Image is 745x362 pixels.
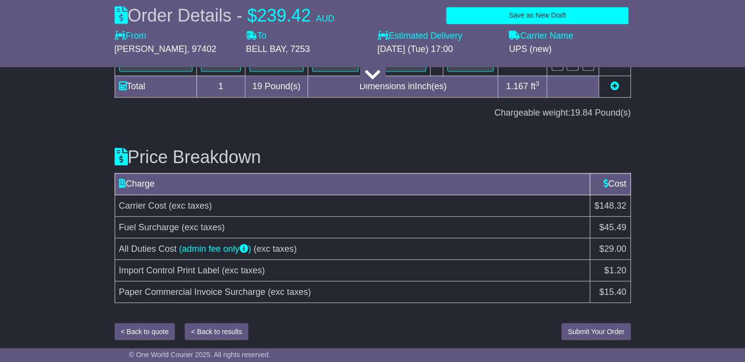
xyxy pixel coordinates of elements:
[119,265,219,275] span: Import Control Print Label
[509,44,631,55] div: UPS (new)
[115,173,590,194] td: Charge
[115,5,335,26] div: Order Details -
[599,287,626,296] span: $15.40
[378,44,500,55] div: [DATE] (Tue) 17:00
[187,44,216,54] span: , 97402
[115,108,631,119] div: Chargeable weight: Pound(s)
[257,5,311,25] span: 239.42
[245,75,308,97] td: Pound(s)
[446,7,628,24] button: Save as New Draft
[316,14,335,24] span: AUD
[561,323,630,340] button: Submit Your Order
[179,243,251,253] a: (admin fee only)
[286,44,310,54] span: , 7253
[115,323,175,340] button: < Back to quote
[599,243,626,253] span: $29.00
[568,327,624,335] span: Submit Your Order
[506,81,528,91] span: 1.167
[115,31,146,42] label: From
[254,243,297,253] span: (exc taxes)
[308,75,498,97] td: Dimensions in Inch(es)
[246,44,286,54] span: BELL BAY
[119,200,167,210] span: Carrier Cost
[530,81,539,91] span: ft
[115,147,631,167] h3: Price Breakdown
[509,31,573,42] label: Carrier Name
[594,200,626,210] span: $148.32
[182,222,225,232] span: (exc taxes)
[246,31,266,42] label: To
[378,31,500,42] label: Estimated Delivery
[185,323,248,340] button: < Back to results
[610,81,619,91] a: Add new item
[115,44,187,54] span: [PERSON_NAME]
[119,222,179,232] span: Fuel Surcharge
[268,287,311,296] span: (exc taxes)
[119,243,177,253] span: All Duties Cost
[119,287,265,296] span: Paper Commercial Invoice Surcharge
[115,75,196,97] td: Total
[590,173,630,194] td: Cost
[570,108,592,118] span: 19.84
[252,81,262,91] span: 19
[169,200,212,210] span: (exc taxes)
[129,351,271,359] span: © One World Courier 2025. All rights reserved.
[222,265,265,275] span: (exc taxes)
[535,80,539,87] sup: 3
[247,5,257,25] span: $
[604,265,626,275] span: $1.20
[196,75,245,97] td: 1
[599,222,626,232] span: $45.49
